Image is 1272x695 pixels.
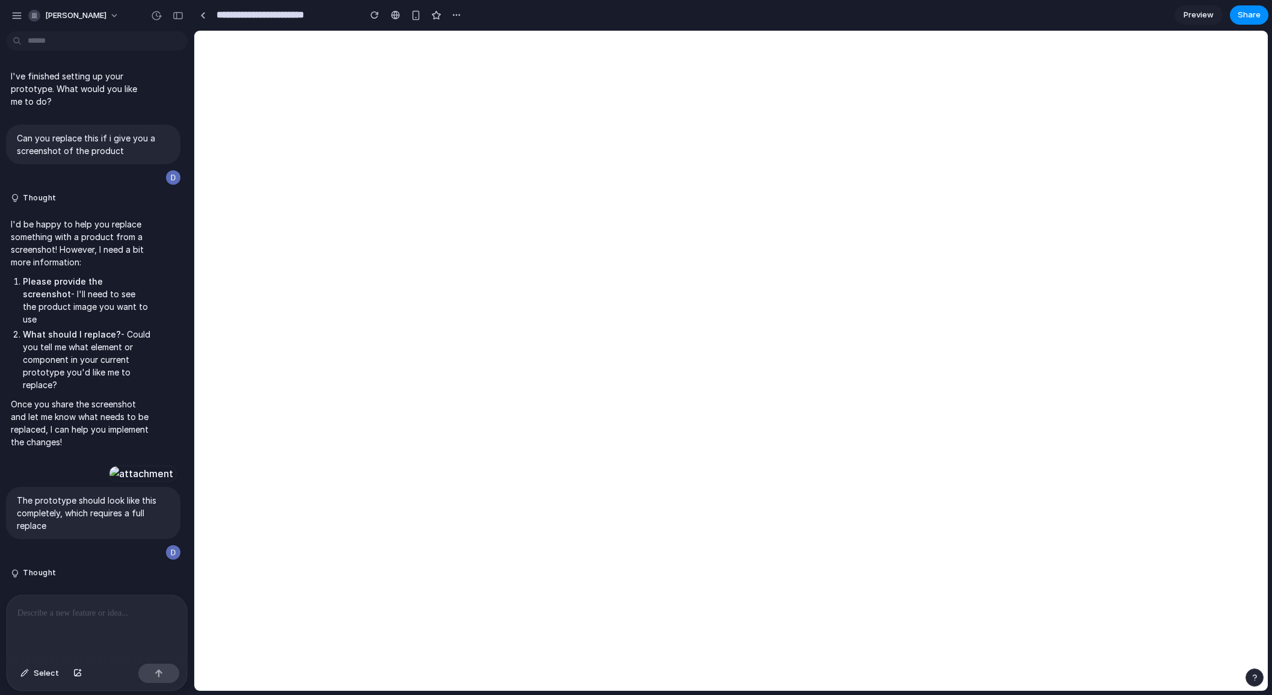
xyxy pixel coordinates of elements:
span: [PERSON_NAME] [45,10,106,22]
strong: What should I replace? [23,329,121,339]
a: Preview [1175,5,1223,25]
p: Once you share the screenshot and let me know what needs to be replaced, I can help you implement... [11,398,150,448]
span: Select [34,667,59,679]
li: - Could you tell me what element or component in your current prototype you'd like me to replace? [23,328,150,391]
button: Share [1230,5,1268,25]
button: Select [14,664,65,683]
button: [PERSON_NAME] [23,6,125,25]
span: Preview [1184,9,1214,21]
span: Share [1238,9,1261,21]
strong: Please provide the screenshot [23,276,103,299]
p: I've finished setting up your prototype. What would you like me to do? [11,70,150,108]
li: - I'll need to see the product image you want to use [23,275,150,326]
p: Can you replace this if i give you a screenshot of the product [17,132,170,157]
p: The prototype should look like this completely, which requires a full replace [17,494,170,532]
p: I'd be happy to help you replace something with a product from a screenshot! However, I need a bi... [11,218,150,268]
